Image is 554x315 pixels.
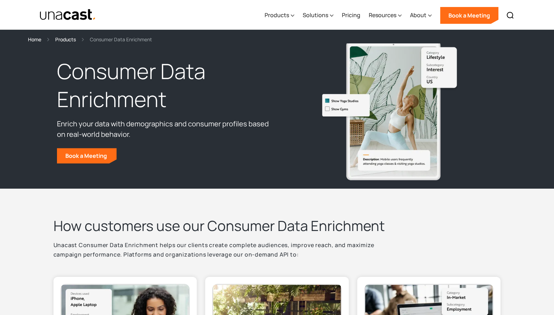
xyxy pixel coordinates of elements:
div: Resources [369,11,396,19]
a: Products [55,35,76,43]
img: Unacast text logo [39,9,96,21]
div: About [410,11,426,19]
div: Solutions [303,11,328,19]
a: home [39,9,96,21]
div: Products [265,1,294,30]
img: Search icon [506,11,515,20]
h2: How customers use our Consumer Data Enrichment [53,217,403,235]
div: Products [265,11,289,19]
p: Unacast Consumer Data Enrichment helps our clients create complete audiences, improve reach, and ... [53,240,403,268]
div: Solutions [303,1,333,30]
a: Book a Meeting [440,7,498,24]
p: Enrich your data with demographics and consumer profiles based on real-world behavior. [57,119,274,140]
img: Mobile users frequently attending yoga classes & visiting yoga studios [319,41,459,180]
a: Home [28,35,41,43]
a: Pricing [342,1,360,30]
div: Consumer Data Enrichment [90,35,152,43]
div: Resources [369,1,402,30]
a: Book a Meeting [57,148,117,163]
div: About [410,1,432,30]
h1: Consumer Data Enrichment [57,57,274,113]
